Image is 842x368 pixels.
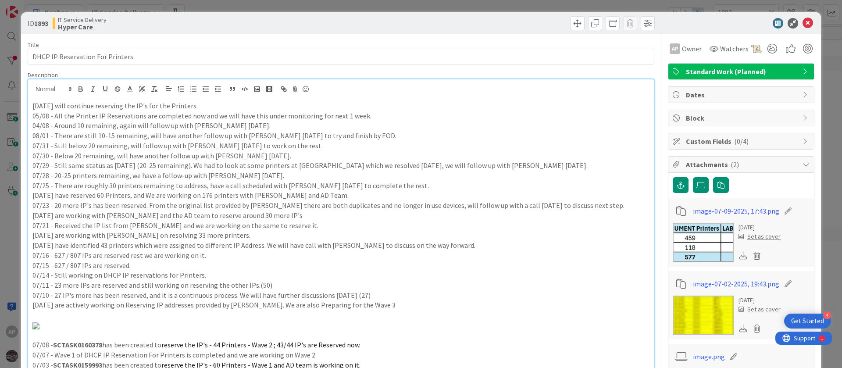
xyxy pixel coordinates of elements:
[682,43,702,54] span: Owner
[739,296,781,305] div: [DATE]
[32,131,649,141] p: 08/01 - There are still 10-15 remaining, will have another follow up with [PERSON_NAME] [DATE] to...
[28,71,58,79] span: Description
[32,101,649,111] p: [DATE] will continue reserving the IP's for the Printers.
[686,89,798,100] span: Dates
[739,305,781,314] div: Set as cover
[686,159,798,170] span: Attachments
[58,16,107,23] span: IT Service Delivery
[18,1,40,12] span: Support
[32,211,649,221] p: [DATE] are working with [PERSON_NAME] and the AD team to reserve around 30 more IP's
[32,111,649,121] p: 05/08 - All the Printer IP Reservations are completed now and we will have this under monitoring ...
[670,43,680,54] div: AP
[32,190,649,200] p: [DATE] have reserved 60 Printers, and We are working on 176 printers with [PERSON_NAME] and AD Team.
[32,121,649,131] p: 04/08 - Around 10 remaining, again will follow up with [PERSON_NAME] [DATE].
[823,311,831,319] div: 4
[693,351,725,362] a: image.png
[686,113,798,123] span: Block
[32,322,39,329] img: image.png
[32,141,649,151] p: 07/31 - Still below 20 remaining, will follow up with [PERSON_NAME] [DATE] to work on the rest.
[739,323,748,334] div: Download
[58,23,107,30] b: Hyper Care
[53,340,102,349] strong: SCTASK0160378
[161,340,360,349] span: reserve the IP's - 44 Printers - Wave 2 ; 43/44 IP's are Reserved now.
[693,279,779,289] a: image-07-02-2025, 19:43.png
[28,49,654,64] input: type card name here...
[32,300,649,310] p: [DATE] are actively working on Reserving IP addresses provided by [PERSON_NAME]. We are also Prep...
[32,350,649,360] p: 07/07 - Wave 1 of DHCP IP Reservation For Printers is completed and we are working on Wave 2
[739,232,781,241] div: Set as cover
[686,136,798,146] span: Custom Fields
[32,280,649,290] p: 07/11 - 23 more IPs are reserved and still working on reserving the other IPs.(50)
[32,261,649,271] p: 07/15 - 627 / 807 IPs are reserved.
[693,206,779,216] a: image-07-09-2025, 17:43.png
[32,240,649,250] p: [DATE] have identified 43 printers which were assigned to different IP Address. We will have call...
[739,223,781,232] div: [DATE]
[731,160,739,169] span: ( 2 )
[32,230,649,240] p: [DATE] are working with [PERSON_NAME] on resolving 33 more printers.
[720,43,749,54] span: Watchers
[32,250,649,261] p: 07/16 - 627 / 807 IPs are reserved rest we are working on it.
[32,340,649,350] p: 07/08 - has been created to
[32,290,649,300] p: 07/10 - 27 IP's more has been reserved, and it is a continuous process. We will have further disc...
[734,137,749,146] span: ( 0/4 )
[32,221,649,231] p: 07/21 - Received the IP list from [PERSON_NAME] and we are working on the same to reserve it.
[784,314,831,329] div: Open Get Started checklist, remaining modules: 4
[34,19,48,28] b: 1893
[32,151,649,161] p: 07/30 - Below 20 remaining, will have another follow up with [PERSON_NAME] [DATE].
[32,181,649,191] p: 07/25 - There are roughly 30 printers remaining to address, have a call scheduled with [PERSON_NA...
[32,270,649,280] p: 07/14 - Still working on DHCP IP reservations for Printers.
[686,66,798,77] span: Standard Work (Planned)
[32,161,649,171] p: 07/29 - Still same status as [DATE] (20-25 remaining). We had to look at some printers at [GEOGRA...
[32,171,649,181] p: 07/28 - 20-25 printers remaining, we have a follow-up with [PERSON_NAME] [DATE].
[28,41,39,49] label: Title
[46,4,48,11] div: 1
[739,250,748,261] div: Download
[32,200,649,211] p: 07/23 - 20 more IP's has been reserved. From the original list provided by [PERSON_NAME] there ar...
[791,317,824,325] div: Get Started
[28,18,48,29] span: ID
